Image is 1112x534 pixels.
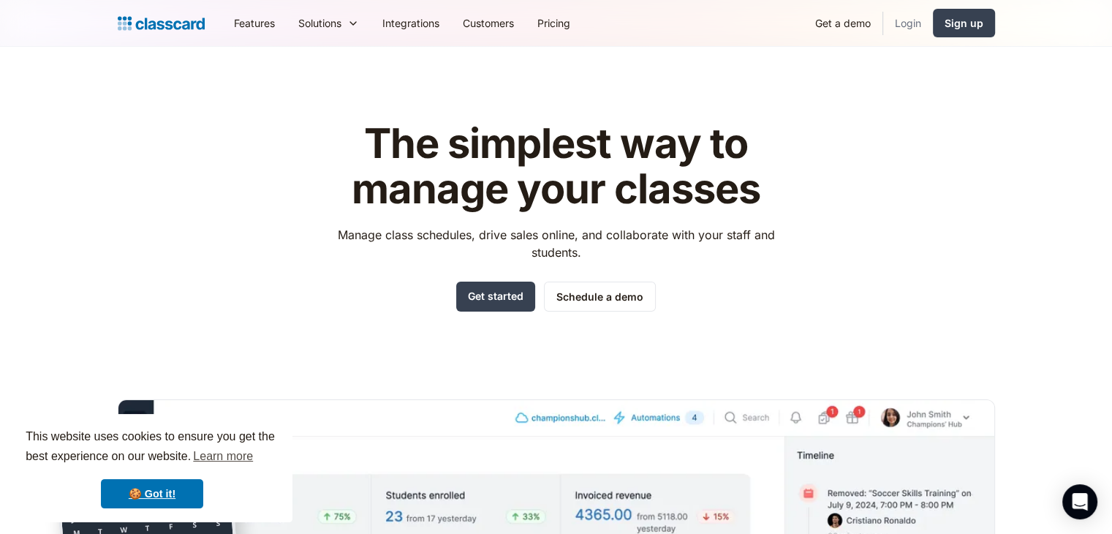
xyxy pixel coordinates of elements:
[371,7,451,40] a: Integrations
[1062,484,1097,519] div: Open Intercom Messenger
[526,7,582,40] a: Pricing
[222,7,287,40] a: Features
[883,7,933,40] a: Login
[324,226,788,261] p: Manage class schedules, drive sales online, and collaborate with your staff and students.
[945,15,983,31] div: Sign up
[26,428,279,467] span: This website uses cookies to ensure you get the best experience on our website.
[324,121,788,211] h1: The simplest way to manage your classes
[544,282,656,312] a: Schedule a demo
[803,7,882,40] a: Get a demo
[456,282,535,312] a: Get started
[191,445,255,467] a: learn more about cookies
[298,15,341,31] div: Solutions
[287,7,371,40] div: Solutions
[101,479,203,508] a: dismiss cookie message
[933,9,995,37] a: Sign up
[451,7,526,40] a: Customers
[118,13,205,34] a: home
[12,414,292,522] div: cookieconsent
